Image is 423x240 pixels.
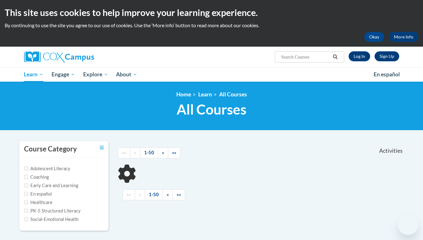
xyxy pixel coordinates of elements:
a: End [173,189,185,200]
span: About [116,71,137,78]
span: Engage [52,71,75,78]
input: Checkbox for Options [24,175,28,179]
a: Home [176,91,191,98]
a: Next [158,147,168,158]
label: Social-Emotional Health [24,216,78,223]
p: By continuing to use the site you agree to our use of cookies. Use the ‘More info’ button to read... [5,22,418,29]
span: All Courses [177,101,246,118]
label: PK-5 Structured Literacy [24,207,81,214]
a: Cox Campus [24,51,143,63]
span: » [162,150,164,155]
span: Learn [24,71,43,78]
span: »» [172,150,176,155]
h2: This site uses cookies to help improve your learning experience. [5,6,418,19]
label: Healthcare [24,199,53,206]
input: Checkbox for Options [24,217,28,221]
span: «« [122,150,126,155]
h3: Course Category [24,144,77,154]
a: End [168,147,180,158]
a: Previous [130,147,140,158]
a: 1-50 [145,189,163,200]
input: Checkbox for Options [24,166,28,171]
a: Log In [349,51,370,61]
span: » [167,192,169,197]
span: Explore [83,71,108,78]
span: »» [177,192,181,197]
button: Okay [364,32,384,42]
img: Cox Campus [24,51,94,63]
a: 1-50 [140,147,158,158]
a: Toggle collapse [100,144,104,151]
a: Begining [123,189,135,200]
input: Checkbox for Options [24,192,28,196]
input: Checkbox for Options [24,209,28,213]
button: Search [330,53,340,61]
label: Coaching [24,174,49,181]
a: Explore [79,67,112,82]
input: Checkbox for Options [24,183,28,187]
label: En español [24,191,52,197]
a: Register [375,51,399,61]
span: « [134,150,136,155]
label: Adolescent Literacy [24,165,70,172]
label: Early Care and Learning [24,182,78,189]
div: Main menu [15,67,409,82]
span: «« [127,192,131,197]
input: Search Courses [280,53,330,61]
i:  [332,55,338,59]
a: Learn [198,91,212,98]
a: Previous [135,189,145,200]
input: Checkbox for Options [24,200,28,204]
a: More Info [389,32,418,42]
a: En español [370,68,404,81]
iframe: Button to launch messaging window [398,215,418,235]
a: Engage [48,67,79,82]
span: « [139,192,141,197]
a: About [112,67,141,82]
a: Learn [20,67,48,82]
a: Next [163,189,173,200]
span: En español [374,71,400,78]
span: Activities [379,147,403,154]
a: Begining [118,147,130,158]
a: All Courses [219,91,247,98]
